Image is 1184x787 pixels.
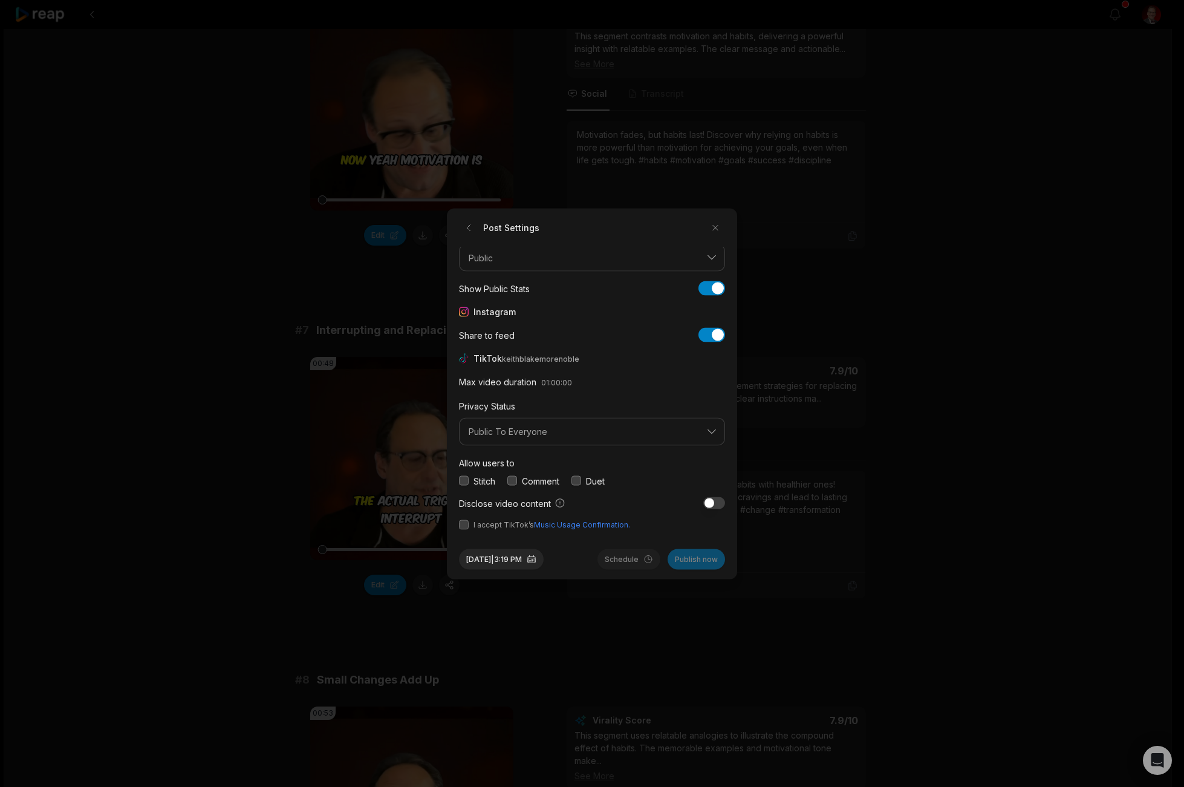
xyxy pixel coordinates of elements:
[534,520,630,529] a: Music Usage Confirmation.
[459,497,565,509] label: Disclose video content
[469,426,698,437] span: Public To Everyone
[459,377,536,387] label: Max video duration
[473,352,582,365] span: TikTok
[597,549,660,569] button: Schedule
[473,305,516,318] span: Instagram
[522,474,559,487] label: Comment
[459,282,530,295] div: Show Public Stats
[459,457,515,468] label: Allow users to
[541,378,572,387] span: 01:00:00
[459,549,544,569] button: [DATE]|3:19 PM
[586,474,605,487] label: Duet
[502,354,579,364] span: keithblakemorenoble
[459,244,725,272] button: Public
[459,328,515,341] div: Share to feed
[473,474,495,487] label: Stitch
[473,519,630,530] span: I accept TikTok’s
[668,549,725,569] button: Publish now
[469,252,698,263] span: Public
[459,401,515,411] label: Privacy Status
[459,218,539,237] h2: Post Settings
[459,418,725,446] button: Public To Everyone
